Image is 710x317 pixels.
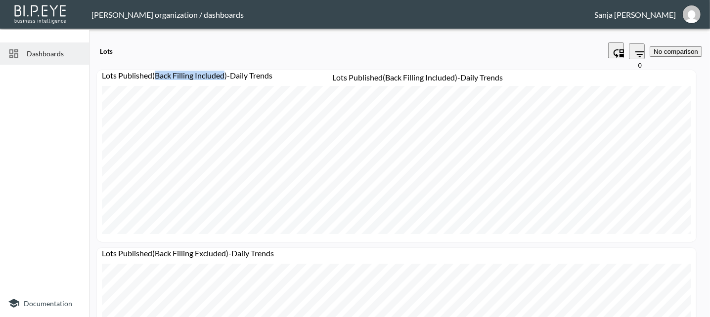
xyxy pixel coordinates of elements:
span: Documentation [24,299,72,308]
div: Lots Published(Back Filling Excluded)-Daily Trends [97,248,696,264]
div: Lots Published(Back Filling Included)-Daily Trends [97,71,696,86]
button: Filters [629,43,645,59]
img: 07688879023437306fb966f5c965e69d [683,5,701,23]
div: Lots Published(Back Filling Included)-Daily Trends [332,73,503,82]
span: Dashboards [27,48,81,59]
div: [PERSON_NAME] organization / dashboards [91,10,594,19]
div: Enable/disable chart dragging [608,42,624,61]
span: 0 [638,62,642,69]
button: No comparison [650,46,702,57]
img: bipeye-logo [12,2,69,25]
button: sanja@mutualart.com [676,2,708,26]
span: No comparison [654,48,698,55]
h5: Lots [100,47,113,55]
a: Documentation [8,297,81,309]
div: Sanja [PERSON_NAME] [594,10,676,19]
